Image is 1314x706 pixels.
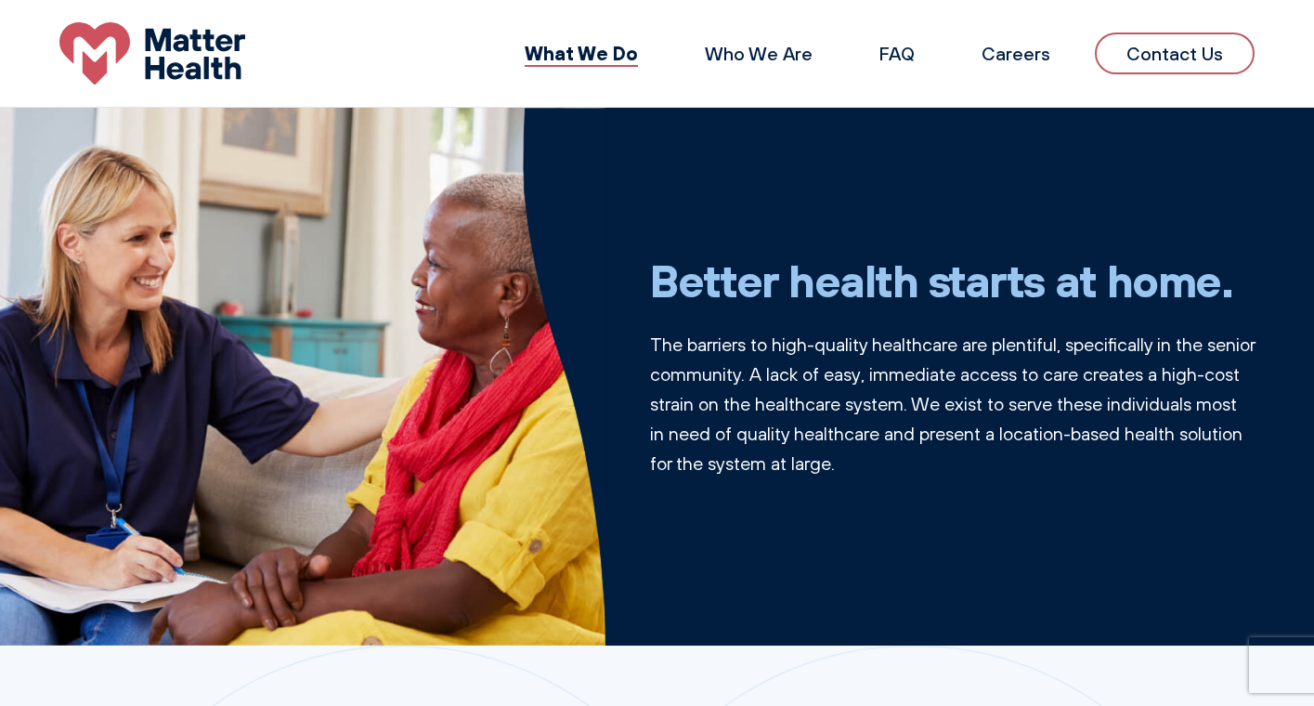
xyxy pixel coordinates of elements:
[650,330,1255,478] p: The barriers to high-quality healthcare are plentiful, specifically in the senior community. A la...
[705,42,813,65] a: Who We Are
[650,254,1255,307] h1: Better health starts at home.
[1095,33,1255,74] a: Contact Us
[982,42,1050,65] a: Careers
[525,41,638,65] a: What We Do
[879,42,915,65] a: FAQ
